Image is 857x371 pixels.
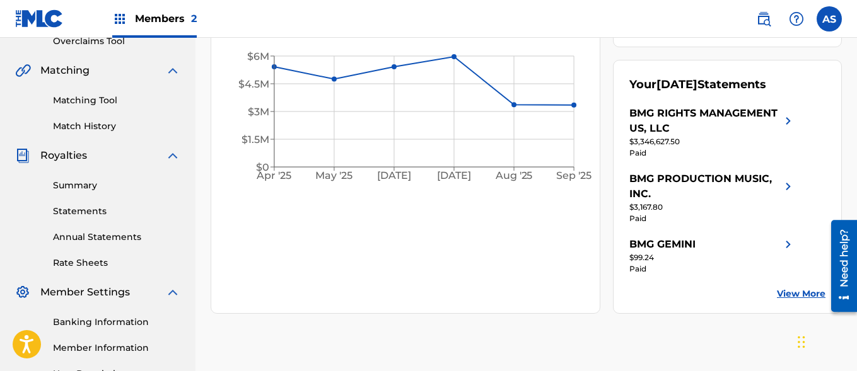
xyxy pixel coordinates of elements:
[798,323,805,361] div: Drag
[165,285,180,300] img: expand
[112,11,127,26] img: Top Rightsholders
[629,106,781,136] div: BMG RIGHTS MANAGEMENT US, LLC
[248,106,269,118] tspan: $3M
[53,205,180,218] a: Statements
[53,341,180,355] a: Member Information
[247,50,269,62] tspan: $6M
[495,170,533,182] tspan: Aug '25
[789,11,804,26] img: help
[242,134,269,146] tspan: $1.5M
[53,120,180,133] a: Match History
[238,78,269,90] tspan: $4.5M
[53,256,180,270] a: Rate Sheets
[15,9,64,28] img: MLC Logo
[629,136,796,147] div: $3,346,627.50
[751,6,776,31] a: Public Search
[53,94,180,107] a: Matching Tool
[629,237,696,252] div: BMG GEMINI
[15,148,30,163] img: Royalties
[781,171,796,202] img: right chevron icon
[53,35,180,48] a: Overclaims Tool
[756,11,771,26] img: search
[257,170,292,182] tspan: Apr '25
[316,170,353,182] tspan: May '25
[377,170,411,182] tspan: [DATE]
[629,106,796,159] a: BMG RIGHTS MANAGEMENT US, LLCright chevron icon$3,346,627.50Paid
[53,316,180,329] a: Banking Information
[656,77,697,91] span: [DATE]
[53,231,180,244] a: Annual Statements
[794,311,857,371] iframe: Chat Widget
[191,13,197,25] span: 2
[629,147,796,159] div: Paid
[256,161,269,173] tspan: $0
[40,148,87,163] span: Royalties
[629,202,796,213] div: $3,167.80
[629,237,796,275] a: BMG GEMINIright chevron icon$99.24Paid
[629,263,796,275] div: Paid
[40,63,90,78] span: Matching
[777,287,825,300] a: View More
[817,6,842,31] div: User Menu
[165,148,180,163] img: expand
[629,76,766,93] div: Your Statements
[781,237,796,252] img: right chevron icon
[165,63,180,78] img: expand
[557,170,592,182] tspan: Sep '25
[135,11,197,26] span: Members
[781,106,796,136] img: right chevron icon
[15,63,31,78] img: Matching
[15,285,30,300] img: Member Settings
[629,171,781,202] div: BMG PRODUCTION MUSIC, INC.
[629,213,796,224] div: Paid
[784,6,809,31] div: Help
[438,170,472,182] tspan: [DATE]
[822,215,857,317] iframe: Resource Center
[629,252,796,263] div: $99.24
[40,285,130,300] span: Member Settings
[629,171,796,224] a: BMG PRODUCTION MUSIC, INC.right chevron icon$3,167.80Paid
[53,179,180,192] a: Summary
